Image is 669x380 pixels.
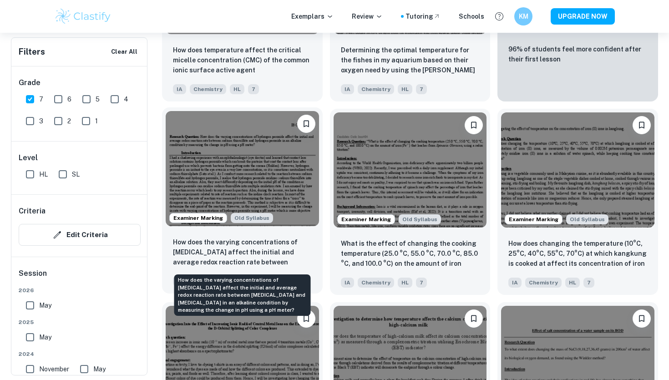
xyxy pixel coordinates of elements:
[330,109,491,294] a: Examiner MarkingStarting from the May 2025 session, the Chemistry IA requirements have changed. I...
[508,44,647,64] p: 96% of students feel more confident after their first lesson
[497,109,658,294] a: Examiner MarkingStarting from the May 2025 session, the Chemistry IA requirements have changed. I...
[565,278,580,288] span: HL
[173,237,312,268] p: How does the varying concentrations of hydrogen peroxide affect the initial and average redox rea...
[39,332,51,342] span: May
[518,11,529,21] h6: KM
[501,112,654,227] img: Chemistry IA example thumbnail: How does changing the temperature (10°C,
[19,224,141,246] button: Edit Criteria
[19,152,141,163] h6: Level
[39,116,43,126] span: 3
[633,309,651,328] button: Bookmark
[398,84,412,94] span: HL
[19,206,46,217] h6: Criteria
[124,94,128,104] span: 4
[514,7,532,25] button: KM
[93,364,106,374] span: May
[405,11,441,21] a: Tutoring
[334,112,487,227] img: Chemistry IA example thumbnail: What is the effect of changing the cooki
[72,169,80,179] span: SL
[398,278,412,288] span: HL
[358,278,394,288] span: Chemistry
[170,214,227,222] span: Examiner Marking
[166,111,319,226] img: Chemistry IA example thumbnail: How does the varying concentrations of h
[551,8,615,25] button: UPGRADE NOW
[358,84,394,94] span: Chemistry
[505,215,562,223] span: Examiner Marking
[525,278,562,288] span: Chemistry
[508,238,647,269] p: How does changing the temperature (10°C, 25°C, 40°C, 55°C, 70°C) at which kangkung is cooked at a...
[19,77,141,88] h6: Grade
[341,84,354,94] span: IA
[459,11,484,21] a: Schools
[67,116,71,126] span: 2
[352,11,383,21] p: Review
[162,109,323,294] a: Examiner MarkingStarting from the May 2025 session, the Chemistry IA requirements have changed. I...
[54,7,112,25] img: Clastify logo
[465,116,483,134] button: Bookmark
[19,350,141,358] span: 2024
[248,84,259,94] span: 7
[96,94,100,104] span: 5
[297,309,315,328] button: Bookmark
[338,215,395,223] span: Examiner Marking
[399,214,441,224] span: Old Syllabus
[341,278,354,288] span: IA
[566,214,608,224] span: Old Syllabus
[341,45,480,76] p: Determining the optimal temperature for the fishes in my aquarium based on their oxygen need by u...
[39,94,43,104] span: 7
[39,364,69,374] span: November
[416,84,427,94] span: 7
[190,84,226,94] span: Chemistry
[19,286,141,294] span: 2026
[174,274,311,316] div: How does the varying concentrations of [MEDICAL_DATA] affect the initial and average redox reacti...
[19,46,45,58] h6: Filters
[291,11,334,21] p: Exemplars
[173,45,312,76] p: How does temperature affect the critical micelle concentration (CMC) of the common ionic surface ...
[19,268,141,286] h6: Session
[67,94,71,104] span: 6
[95,116,98,126] span: 1
[566,214,608,224] div: Starting from the May 2025 session, the Chemistry IA requirements have changed. It's OK to refer ...
[231,213,273,223] span: Old Syllabus
[416,278,427,288] span: 7
[341,238,480,269] p: What is the effect of changing the cooking temperature (25.0 °C, 55.0 °C, 70.0 °C, 85.0 °C, and 1...
[399,214,441,224] div: Starting from the May 2025 session, the Chemistry IA requirements have changed. It's OK to refer ...
[465,309,483,328] button: Bookmark
[173,84,186,94] span: IA
[230,84,244,94] span: HL
[633,116,651,134] button: Bookmark
[109,45,140,59] button: Clear All
[583,278,594,288] span: 7
[231,213,273,223] div: Starting from the May 2025 session, the Chemistry IA requirements have changed. It's OK to refer ...
[39,300,51,310] span: May
[39,169,48,179] span: HL
[492,9,507,24] button: Help and Feedback
[508,278,522,288] span: IA
[19,318,141,326] span: 2025
[297,115,315,133] button: Bookmark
